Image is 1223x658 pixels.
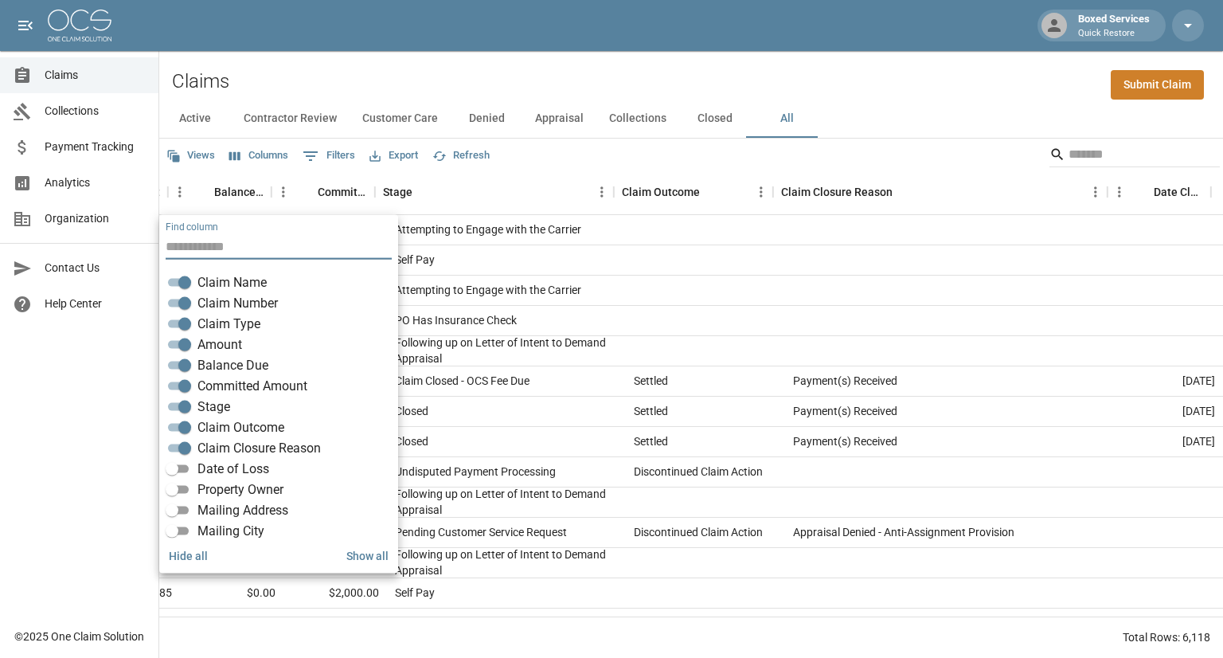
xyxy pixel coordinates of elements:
div: © 2025 One Claim Solution [14,629,144,644]
div: [DATE] [1119,397,1223,427]
div: Discontinued Claim Action [634,524,763,540]
div: Stage [383,170,412,214]
div: Attempting to Engage with the Carrier [395,221,581,237]
span: Mailing Address [197,501,288,520]
div: PO Has Insurance Check [395,312,517,328]
button: Sort [192,181,214,203]
div: Self Pay [395,585,435,601]
div: Deductible Due [395,615,468,631]
div: Total Rows: 6,118 [1123,629,1210,645]
span: Claims [45,67,146,84]
button: Collections [596,100,679,138]
span: Payment Tracking [45,139,146,155]
div: Discontinued Claim Action [634,464,763,480]
div: Boxed Services [1072,11,1156,40]
button: All [751,100,822,138]
div: Closed [395,433,428,449]
span: Analytics [45,174,146,191]
span: Contact Us [45,260,146,276]
button: Select columns [225,143,292,168]
div: Appraisal Denied - Anti-Assignment Provision [793,524,1014,540]
button: Menu [1084,180,1108,204]
div: Payment(s) Received [793,403,897,419]
div: Settled [634,433,668,449]
img: ocs-logo-white-transparent.png [48,10,111,41]
div: Search [1049,142,1220,170]
div: Payment(s) Received [793,373,897,389]
span: Date of Loss [197,460,269,479]
span: Amount [197,335,242,354]
div: Stage [375,170,614,214]
button: Show all [340,541,395,570]
div: Claim Closed - OCS Fee Due [395,373,529,389]
span: Balance Due [197,356,268,375]
span: Committed Amount [197,377,307,396]
div: Attempting to Engage with the Carrier [395,282,581,298]
div: Date Claim Closed [1108,170,1211,214]
button: Menu [749,180,773,204]
div: Self Pay [395,252,435,268]
div: Date Claim Closed [1154,170,1203,214]
div: Balance Due [168,170,272,214]
span: Claim Name [197,273,267,292]
div: Following up on Letter of Intent to Demand Appraisal [395,546,618,578]
span: Claim Number [197,294,278,313]
div: Amount [64,170,168,214]
button: Sort [700,181,722,203]
span: Help Center [45,296,146,312]
div: [DATE] [1119,427,1223,457]
div: dynamic tabs [159,100,1223,138]
div: Claim Outcome [622,170,700,214]
button: Denied [451,100,522,138]
span: Stage [197,398,230,417]
div: Claim Closure Reason [773,170,1108,214]
div: Committed Amount [272,170,375,214]
label: Find column [166,220,218,233]
div: Pending Customer Service Request [395,524,567,540]
button: Menu [1108,180,1131,204]
button: Menu [590,180,614,204]
button: Contractor Review [231,100,350,138]
span: Property Owner [197,480,283,499]
span: Claim Outcome [197,418,284,437]
button: Sort [1131,181,1154,203]
a: Submit Claim [1111,70,1204,100]
button: Active [159,100,231,138]
div: Undisputed Payment Processing [395,464,556,480]
div: $2,000.00 [283,578,387,609]
span: Collections [45,103,146,119]
button: Views [162,143,219,168]
div: $1,000.00 [180,609,283,639]
div: Payment(s) Received [793,433,897,449]
div: Settled [634,373,668,389]
div: Committed Amount [318,170,367,214]
div: Claim Outcome [614,170,773,214]
span: Organization [45,210,146,227]
button: Menu [272,180,295,204]
button: Export [365,143,422,168]
div: Settled [634,403,668,419]
div: Following up on Letter of Intent to Demand Appraisal [395,335,618,366]
button: Menu [168,180,192,204]
div: Following up on Letter of Intent to Demand Appraisal [395,486,618,518]
h2: Claims [172,70,229,93]
p: Quick Restore [1078,27,1150,41]
div: Select columns [159,215,398,574]
button: Sort [893,181,915,203]
button: open drawer [10,10,41,41]
button: Show filters [299,143,359,169]
div: [DATE] [1119,366,1223,397]
span: Claim Closure Reason [197,439,321,458]
button: Customer Care [350,100,451,138]
button: Sort [295,181,318,203]
div: Claim Closure Reason [781,170,893,214]
span: Mailing City [197,522,264,541]
button: Sort [412,181,435,203]
button: Refresh [428,143,494,168]
button: Closed [679,100,751,138]
div: $5,280.00 [283,609,387,639]
button: Appraisal [522,100,596,138]
div: $0.00 [180,578,283,609]
div: Balance Due [214,170,264,214]
button: Hide all [162,541,214,570]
